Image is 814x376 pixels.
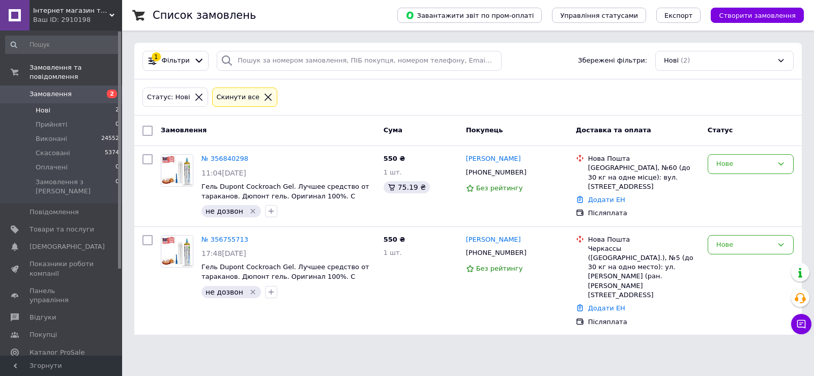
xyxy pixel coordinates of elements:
div: 75.19 ₴ [384,181,430,193]
span: Повідомлення [30,208,79,217]
span: Фільтри [162,56,190,66]
span: 1 шт. [384,249,402,256]
span: Панель управління [30,286,94,305]
span: Cума [384,126,402,134]
div: 1 [152,52,161,62]
button: Експорт [656,8,701,23]
span: Виконані [36,134,67,143]
span: Каталог ProSale [30,348,84,357]
span: не дозвон [206,288,243,296]
a: № 356840298 [201,155,248,162]
div: Статус: Нові [145,92,192,103]
span: 2 [115,106,119,115]
div: [GEOGRAPHIC_DATA], №60 (до 30 кг на одне місце): вул. [STREET_ADDRESS] [588,163,700,191]
span: Скасовані [36,149,70,158]
span: Управління статусами [560,12,638,19]
span: 550 ₴ [384,155,405,162]
div: Cкинути все [215,92,262,103]
span: Прийняті [36,120,67,129]
span: Замовлення та повідомлення [30,63,122,81]
span: 11:04[DATE] [201,169,246,177]
span: Покупець [466,126,503,134]
span: Доставка та оплата [576,126,651,134]
button: Чат з покупцем [791,314,811,334]
a: Гель Dupont Cockroach Gel. Лучшее средство от тараканов. Дюпонт гель. Оригинал 100%. С носиком [201,263,369,290]
span: (2) [681,56,690,64]
span: Нові [36,106,50,115]
input: Пошук за номером замовлення, ПІБ покупця, номером телефону, Email, номером накладної [217,51,502,71]
img: Фото товару [161,155,193,186]
span: Відгуки [30,313,56,322]
div: Післяплата [588,317,700,327]
span: Без рейтингу [476,184,523,192]
button: Створити замовлення [711,8,804,23]
svg: Видалити мітку [249,207,257,215]
a: Створити замовлення [701,11,804,19]
span: Замовлення [161,126,207,134]
a: [PERSON_NAME] [466,154,521,164]
span: 5374 [105,149,119,158]
span: [PHONE_NUMBER] [466,168,527,176]
span: Без рейтингу [476,265,523,272]
svg: Видалити мітку [249,288,257,296]
span: 0 [115,163,119,172]
div: Нове [716,240,773,250]
span: Товари та послуги [30,225,94,234]
span: Інтернет магазин товаров з США "Dez-Express". Advion [33,6,109,15]
a: Додати ЕН [588,304,625,312]
span: Замовлення з [PERSON_NAME] [36,178,115,196]
span: 17:48[DATE] [201,249,246,257]
div: Черкассы ([GEOGRAPHIC_DATA].), №5 (до 30 кг на одно место): ул. [PERSON_NAME] (ран. [PERSON_NAME]... [588,244,700,300]
span: Створити замовлення [719,12,796,19]
span: 550 ₴ [384,236,405,243]
img: Фото товару [161,236,193,267]
a: Фото товару [161,154,193,187]
a: № 356755713 [201,236,248,243]
span: [PHONE_NUMBER] [466,249,527,256]
div: Нове [716,159,773,169]
span: Покупці [30,330,57,339]
h1: Список замовлень [153,9,256,21]
span: Показники роботи компанії [30,259,94,278]
span: не дозвон [206,207,243,215]
span: 24552 [101,134,119,143]
span: Статус [708,126,733,134]
a: Гель Dupont Cockroach Gel. Лучшее средство от тараканов. Дюпонт гель. Оригинал 100%. С носиком [201,183,369,209]
input: Пошук [5,36,120,54]
button: Управління статусами [552,8,646,23]
span: Замовлення [30,90,72,99]
button: Завантажити звіт по пром-оплаті [397,8,542,23]
a: [PERSON_NAME] [466,235,521,245]
span: Завантажити звіт по пром-оплаті [405,11,534,20]
span: Нові [664,56,679,66]
div: Ваш ID: 2910198 [33,15,122,24]
span: 2 [107,90,117,98]
div: Нова Пошта [588,235,700,244]
div: Післяплата [588,209,700,218]
a: Додати ЕН [588,196,625,204]
span: Експорт [664,12,693,19]
span: 0 [115,120,119,129]
span: 0 [115,178,119,196]
span: [DEMOGRAPHIC_DATA] [30,242,105,251]
span: 1 шт. [384,168,402,176]
span: Оплачені [36,163,68,172]
div: Нова Пошта [588,154,700,163]
span: Збережені фільтри: [578,56,647,66]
